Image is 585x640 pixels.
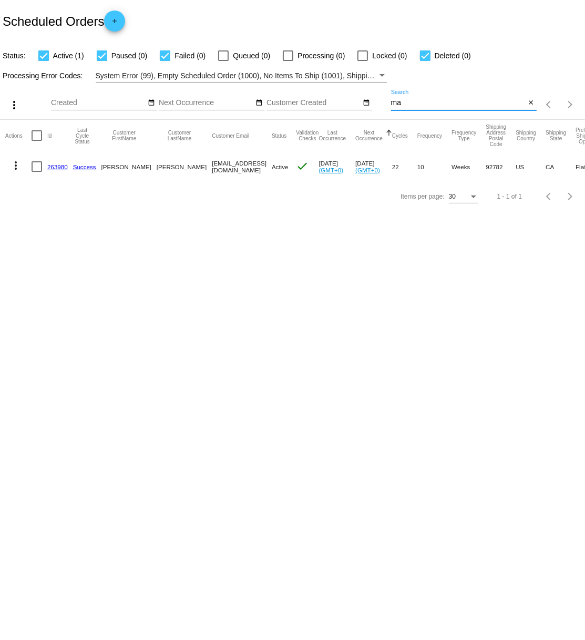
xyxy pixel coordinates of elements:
button: Next page [560,94,581,115]
span: 30 [449,193,456,200]
mat-cell: 92782 [486,151,516,182]
input: Customer Created [266,99,361,107]
a: (GMT+0) [355,167,380,173]
span: Active [272,163,289,170]
div: Items per page: [401,193,444,200]
button: Next page [560,186,581,207]
span: Deleted (0) [435,49,471,62]
span: Failed (0) [175,49,206,62]
span: Locked (0) [372,49,407,62]
mat-cell: [PERSON_NAME] [157,151,212,182]
button: Change sorting for LastProcessingCycleId [73,127,92,144]
mat-cell: 22 [392,151,417,182]
mat-icon: date_range [255,99,263,107]
button: Change sorting for Id [47,132,52,139]
mat-icon: check [296,160,309,172]
button: Change sorting for NextOccurrenceUtc [355,130,383,141]
span: Active (1) [53,49,84,62]
mat-select: Filter by Processing Error Codes [96,69,387,82]
button: Clear [526,98,537,109]
span: Processing Error Codes: [3,71,83,80]
a: Success [73,163,96,170]
button: Previous page [539,94,560,115]
mat-cell: US [516,151,546,182]
a: (GMT+0) [319,167,344,173]
mat-cell: Weeks [451,151,486,182]
mat-select: Items per page: [449,193,478,201]
button: Change sorting for LastOccurrenceUtc [319,130,346,141]
span: Processing (0) [297,49,345,62]
span: Paused (0) [111,49,147,62]
mat-cell: 10 [417,151,451,182]
button: Change sorting for ShippingPostcode [486,124,506,147]
button: Previous page [539,186,560,207]
span: Status: [3,51,26,60]
mat-icon: close [527,99,535,107]
a: 263980 [47,163,68,170]
mat-header-cell: Validation Checks [296,120,319,151]
mat-icon: date_range [148,99,155,107]
mat-icon: date_range [363,99,371,107]
button: Change sorting for CustomerFirstName [101,130,147,141]
mat-cell: [DATE] [355,151,392,182]
button: Change sorting for ShippingCountry [516,130,536,141]
input: Next Occurrence [159,99,253,107]
input: Created [51,99,146,107]
h2: Scheduled Orders [3,11,125,32]
div: 1 - 1 of 1 [497,193,522,200]
span: Queued (0) [233,49,270,62]
button: Change sorting for ShippingState [546,130,566,141]
button: Change sorting for FrequencyType [451,130,476,141]
button: Change sorting for Frequency [417,132,442,139]
mat-icon: add [108,17,121,30]
mat-icon: more_vert [8,99,21,111]
button: Change sorting for Cycles [392,132,408,139]
mat-cell: CA [546,151,576,182]
button: Change sorting for CustomerEmail [212,132,249,139]
mat-header-cell: Actions [5,120,32,151]
mat-cell: [PERSON_NAME] [101,151,157,182]
mat-cell: [DATE] [319,151,356,182]
input: Search [391,99,526,107]
mat-icon: more_vert [9,159,22,172]
button: Change sorting for CustomerLastName [157,130,202,141]
button: Change sorting for Status [272,132,286,139]
mat-cell: [EMAIL_ADDRESS][DOMAIN_NAME] [212,151,272,182]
